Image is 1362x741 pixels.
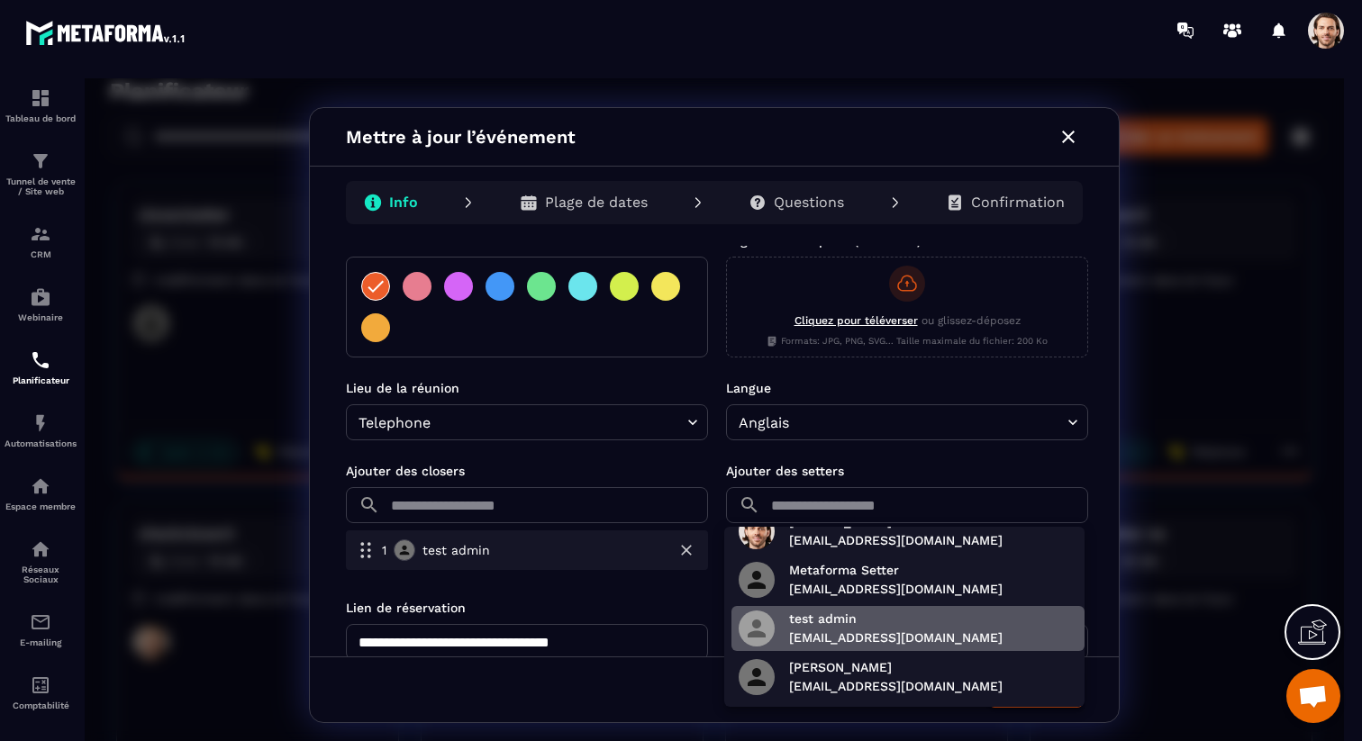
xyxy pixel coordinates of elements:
[30,412,51,434] img: automations
[5,336,77,399] a: schedulerschedulerPlanificateur
[704,453,918,472] p: [EMAIL_ADDRESS][DOMAIN_NAME]
[30,538,51,560] img: social-network
[704,550,918,569] p: [EMAIL_ADDRESS][DOMAIN_NAME]
[5,137,77,210] a: formationformationTunnel de vente / Site web
[30,349,51,371] img: scheduler
[5,249,77,259] p: CRM
[5,661,77,724] a: accountantaccountantComptabilité
[704,531,918,550] p: test admin
[5,565,77,584] p: Réseaux Sociaux
[30,87,51,109] img: formation
[30,150,51,172] img: formation
[30,286,51,308] img: automations
[5,525,77,598] a: social-networksocial-networkRéseaux Sociaux
[704,502,918,520] p: [EMAIL_ADDRESS][DOMAIN_NAME]
[5,399,77,462] a: automationsautomationsAutomatisations
[5,312,77,322] p: Webinaire
[5,273,77,336] a: automationsautomationsWebinaire
[30,674,51,696] img: accountant
[5,700,77,710] p: Comptabilité
[5,637,77,647] p: E-mailing
[25,16,187,49] img: logo
[704,483,918,502] p: Metaforma Setter
[5,502,77,511] p: Espace membre
[5,438,77,448] p: Automatisations
[1286,669,1340,723] a: Ouvrir le chat
[704,599,918,618] p: [EMAIL_ADDRESS][DOMAIN_NAME]
[5,462,77,525] a: automationsautomationsEspace membre
[5,176,77,196] p: Tunnel de vente / Site web
[5,113,77,123] p: Tableau de bord
[5,598,77,661] a: emailemailE-mailing
[5,74,77,137] a: formationformationTableau de bord
[5,375,77,385] p: Planificateur
[704,580,918,599] p: [PERSON_NAME]
[30,611,51,633] img: email
[654,435,690,471] img: 1c565b3bcba5a21b79ace9c33edbce58.png
[30,223,51,245] img: formation
[5,210,77,273] a: formationformationCRM
[30,475,51,497] img: automations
